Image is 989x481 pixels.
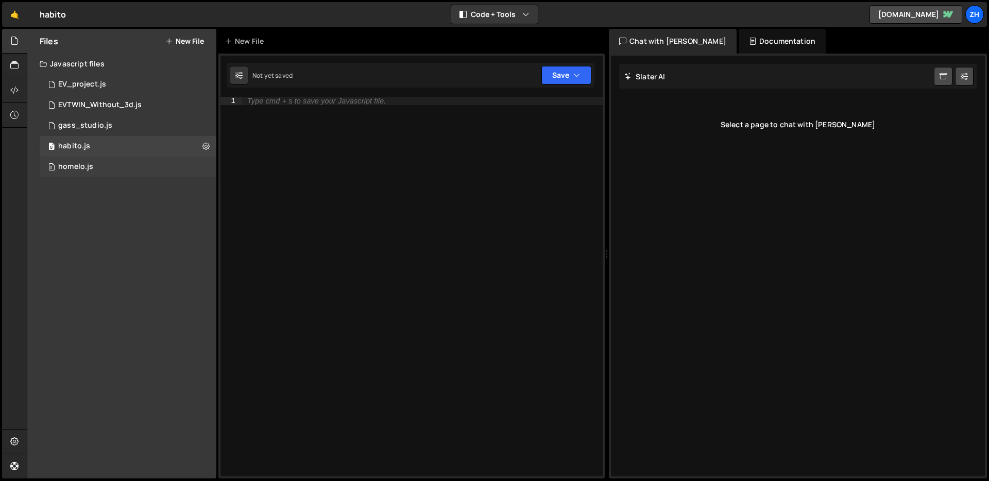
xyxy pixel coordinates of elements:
button: Save [541,66,591,84]
h2: Slater AI [624,72,666,81]
button: New File [165,37,204,45]
div: Not yet saved [252,71,293,80]
div: 13378/41195.js [40,95,216,115]
div: 13378/40224.js [40,74,216,95]
div: Javascript files [27,54,216,74]
div: EVTWIN_Without_3d.js [58,100,142,110]
a: zh [965,5,984,24]
div: 13378/44011.js [40,157,216,177]
div: habito [40,8,66,21]
span: 0 [48,164,55,172]
a: 🤙 [2,2,27,27]
span: 0 [48,143,55,151]
button: Code + Tools [451,5,538,24]
div: 1 [220,97,242,105]
div: New File [225,36,268,46]
div: 13378/43790.js [40,115,216,136]
div: EV_project.js [58,80,106,89]
div: homelo.js [58,162,93,171]
div: gass_studio.js [58,121,112,130]
a: [DOMAIN_NAME] [869,5,962,24]
div: Documentation [739,29,826,54]
h2: Files [40,36,58,47]
div: Type cmd + s to save your Javascript file. [247,97,386,105]
div: 13378/33578.js [40,136,216,157]
div: Select a page to chat with [PERSON_NAME] [619,104,977,145]
div: habito.js [58,142,90,151]
div: Chat with [PERSON_NAME] [609,29,737,54]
